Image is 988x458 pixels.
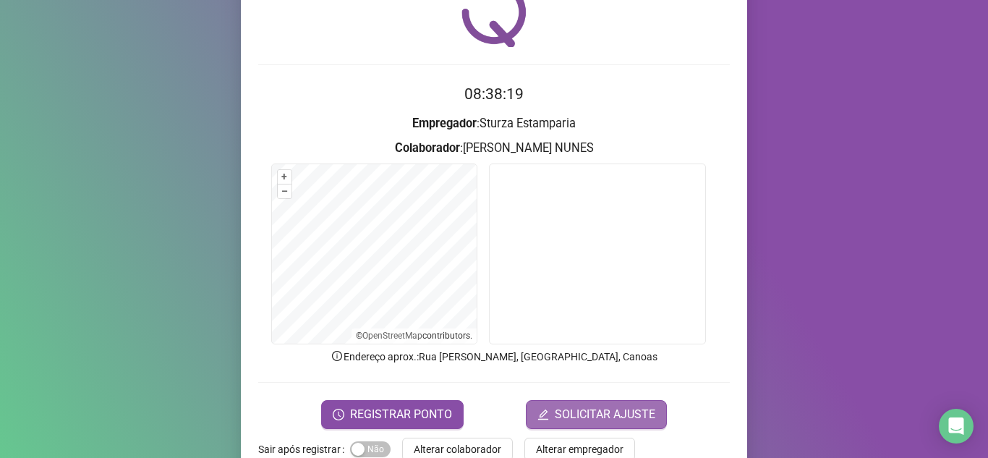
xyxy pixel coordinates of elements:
[414,441,501,457] span: Alterar colaborador
[258,349,730,365] p: Endereço aprox. : Rua [PERSON_NAME], [GEOGRAPHIC_DATA], Canoas
[412,116,477,130] strong: Empregador
[537,409,549,420] span: edit
[258,139,730,158] h3: : [PERSON_NAME] NUNES
[362,331,422,341] a: OpenStreetMap
[278,185,291,198] button: –
[526,400,667,429] button: editSOLICITAR AJUSTE
[464,85,524,103] time: 08:38:19
[395,141,460,155] strong: Colaborador
[356,331,472,341] li: © contributors.
[536,441,623,457] span: Alterar empregador
[331,349,344,362] span: info-circle
[278,170,291,184] button: +
[258,114,730,133] h3: : Sturza Estamparia
[939,409,974,444] div: Open Intercom Messenger
[333,409,344,420] span: clock-circle
[321,400,464,429] button: REGISTRAR PONTO
[555,406,655,423] span: SOLICITAR AJUSTE
[350,406,452,423] span: REGISTRAR PONTO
